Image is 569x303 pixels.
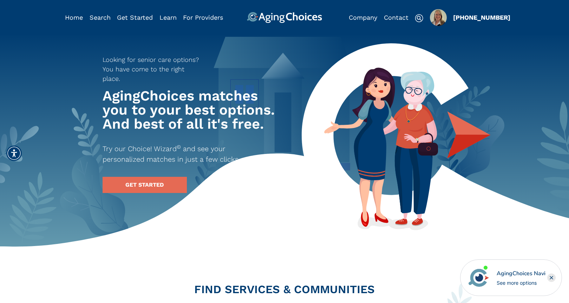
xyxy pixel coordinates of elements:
[467,266,491,290] img: avatar
[65,14,83,21] a: Home
[103,89,278,131] h1: AgingChoices matches you to your best options. And best of all it's free.
[430,159,562,255] iframe: iframe
[60,284,509,295] h2: FIND SERVICES & COMMUNITIES
[90,12,111,23] div: Popover trigger
[430,9,447,26] div: Popover trigger
[547,273,556,282] div: Close
[183,14,223,21] a: For Providers
[6,146,22,161] div: Accessibility Menu
[497,279,546,286] div: See more options
[247,12,322,23] img: AgingChoices
[177,144,181,150] sup: ©
[103,55,204,83] p: Looking for senior care options? You have come to the right place.
[384,14,408,21] a: Contact
[430,9,447,26] img: 0d6ac745-f77c-4484-9392-b54ca61ede62.jpg
[497,269,546,278] div: AgingChoices Navigator
[159,14,177,21] a: Learn
[453,14,510,21] a: [PHONE_NUMBER]
[349,14,377,21] a: Company
[103,177,187,193] a: GET STARTED
[103,143,266,165] p: Try our Choice! Wizard and see your personalized matches in just a few clicks.
[117,14,153,21] a: Get Started
[415,14,423,22] img: search-icon.svg
[90,14,111,21] a: Search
